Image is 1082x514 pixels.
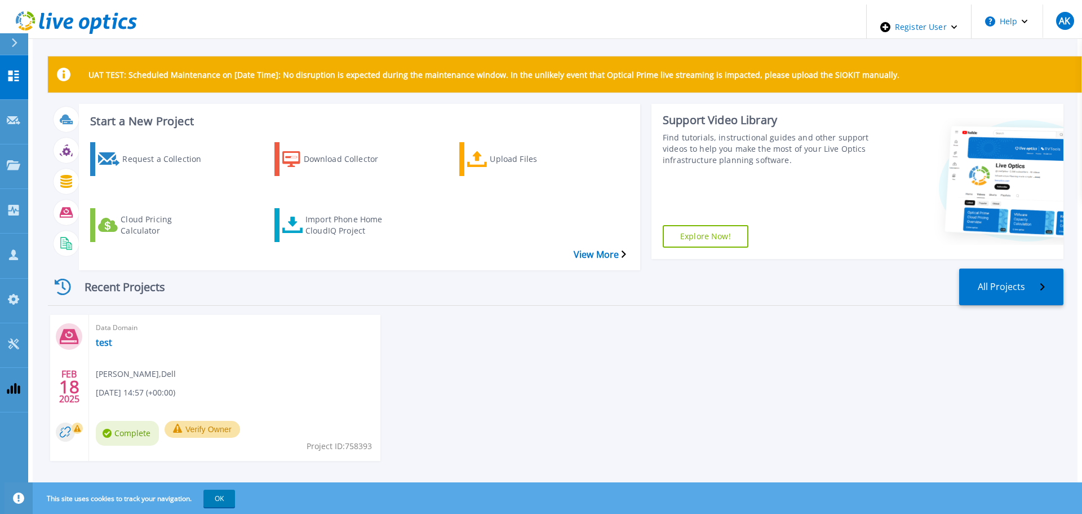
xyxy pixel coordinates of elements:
[972,5,1042,38] button: Help
[307,440,372,453] span: Project ID: 758393
[305,211,396,239] div: Import Phone Home CloudIQ Project
[36,490,235,507] span: This site uses cookies to track your navigation.
[274,142,411,176] a: Download Collector
[122,145,212,173] div: Request a Collection
[203,490,235,507] button: OK
[90,142,227,176] a: Request a Collection
[121,211,211,239] div: Cloud Pricing Calculator
[165,421,240,438] button: Verify Owner
[96,386,175,399] span: [DATE] 14:57 (+00:00)
[96,368,176,380] span: [PERSON_NAME] , Dell
[1059,16,1070,25] span: AK
[48,273,183,301] div: Recent Projects
[96,322,374,334] span: Data Domain
[663,132,872,166] div: Find tutorials, instructional guides and other support videos to help you make the most of your L...
[304,145,394,173] div: Download Collector
[90,208,227,242] a: Cloud Pricing Calculator
[663,113,872,128] div: Support Video Library
[88,69,899,80] p: UAT TEST: Scheduled Maintenance on [Date Time]: No disruption is expected during the maintenance ...
[959,269,1063,305] a: All Projects
[663,225,748,248] a: Explore Now!
[96,337,112,348] a: test
[867,5,971,50] div: Register User
[574,249,626,260] a: View More
[459,142,596,176] a: Upload Files
[59,382,79,392] span: 18
[490,145,580,173] div: Upload Files
[90,115,626,128] h3: Start a New Project
[96,421,159,446] span: Complete
[59,366,80,407] div: FEB 2025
